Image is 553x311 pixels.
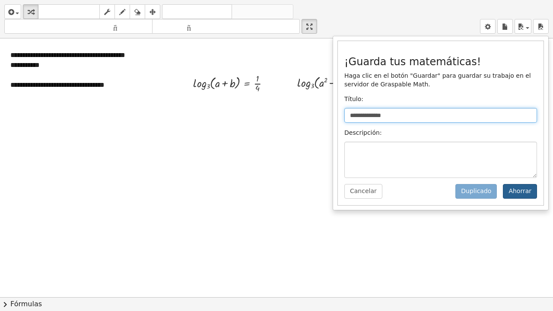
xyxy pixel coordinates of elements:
font: ¡Guarda tus matemáticas! [344,56,481,68]
font: rehacer [234,8,291,16]
button: tamaño_del_formato [4,19,153,34]
font: Duplicado [461,187,491,194]
font: teclado [40,8,98,16]
font: deshacer [164,8,230,16]
font: Título: [344,95,363,102]
button: teclado [38,4,100,19]
button: rehacer [232,4,293,19]
font: Fórmulas [10,300,42,308]
font: Haga clic en el botón "Guardar" para guardar su trabajo en el servidor de Graspable Math. [344,72,531,88]
font: Cancelar [350,187,377,194]
button: Cancelar [344,184,382,199]
font: Ahorrar [509,187,531,194]
button: tamaño_del_formato [152,19,300,34]
button: deshacer [162,4,232,19]
font: Descripción: [344,129,382,136]
button: Ahorrar [503,184,537,199]
button: Duplicado [455,184,497,199]
font: tamaño_del_formato [6,22,150,31]
font: tamaño_del_formato [154,22,298,31]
